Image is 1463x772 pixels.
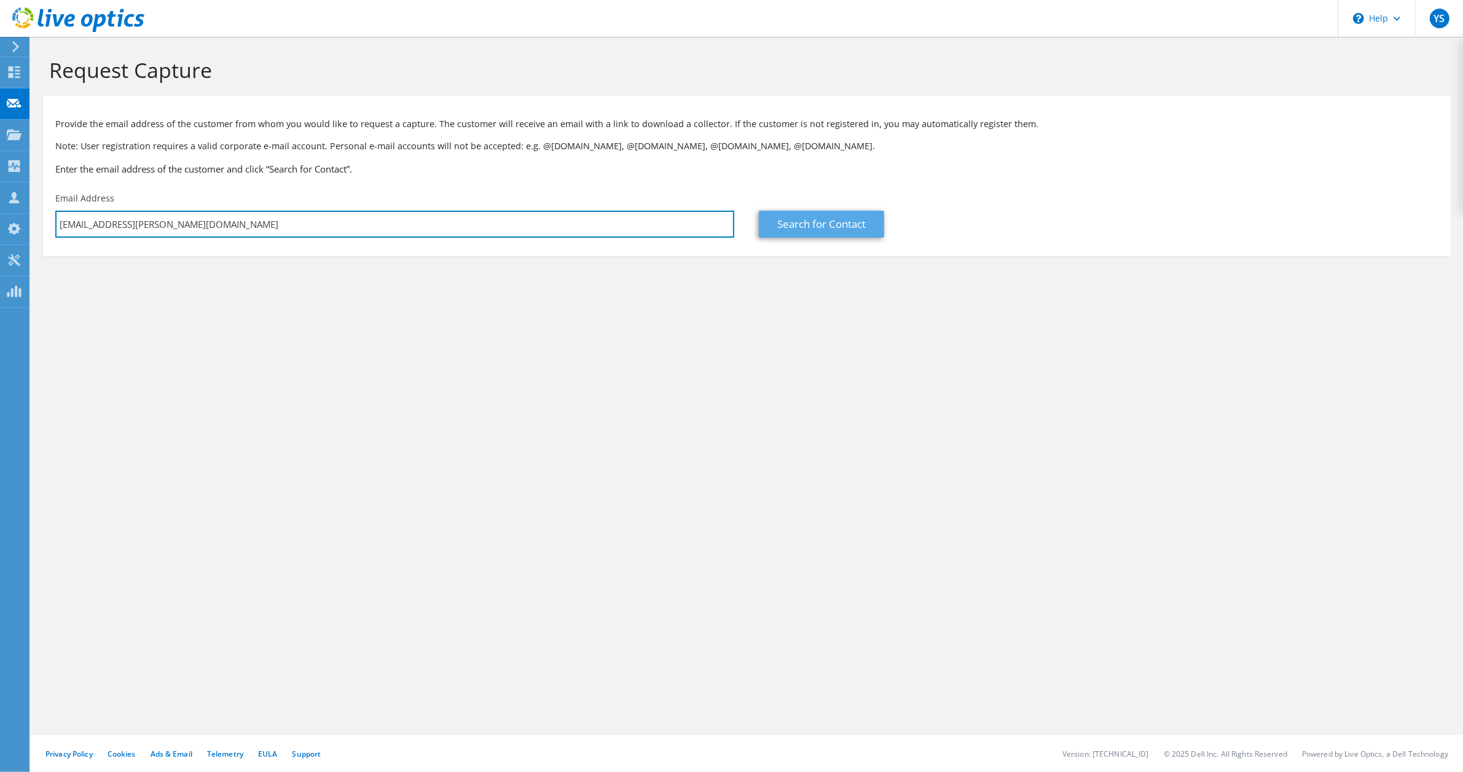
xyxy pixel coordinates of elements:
[55,192,114,205] label: Email Address
[1302,749,1448,759] li: Powered by Live Optics, a Dell Technology
[1430,9,1449,28] span: YS
[151,749,192,759] a: Ads & Email
[1164,749,1287,759] li: © 2025 Dell Inc. All Rights Reserved
[207,749,243,759] a: Telemetry
[45,749,93,759] a: Privacy Policy
[1353,13,1364,24] svg: \n
[108,749,136,759] a: Cookies
[1062,749,1149,759] li: Version: [TECHNICAL_ID]
[55,117,1438,131] p: Provide the email address of the customer from whom you would like to request a capture. The cust...
[292,749,321,759] a: Support
[258,749,277,759] a: EULA
[55,162,1438,176] h3: Enter the email address of the customer and click “Search for Contact”.
[759,211,884,238] a: Search for Contact
[55,139,1438,153] p: Note: User registration requires a valid corporate e-mail account. Personal e-mail accounts will ...
[49,57,1438,83] h1: Request Capture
